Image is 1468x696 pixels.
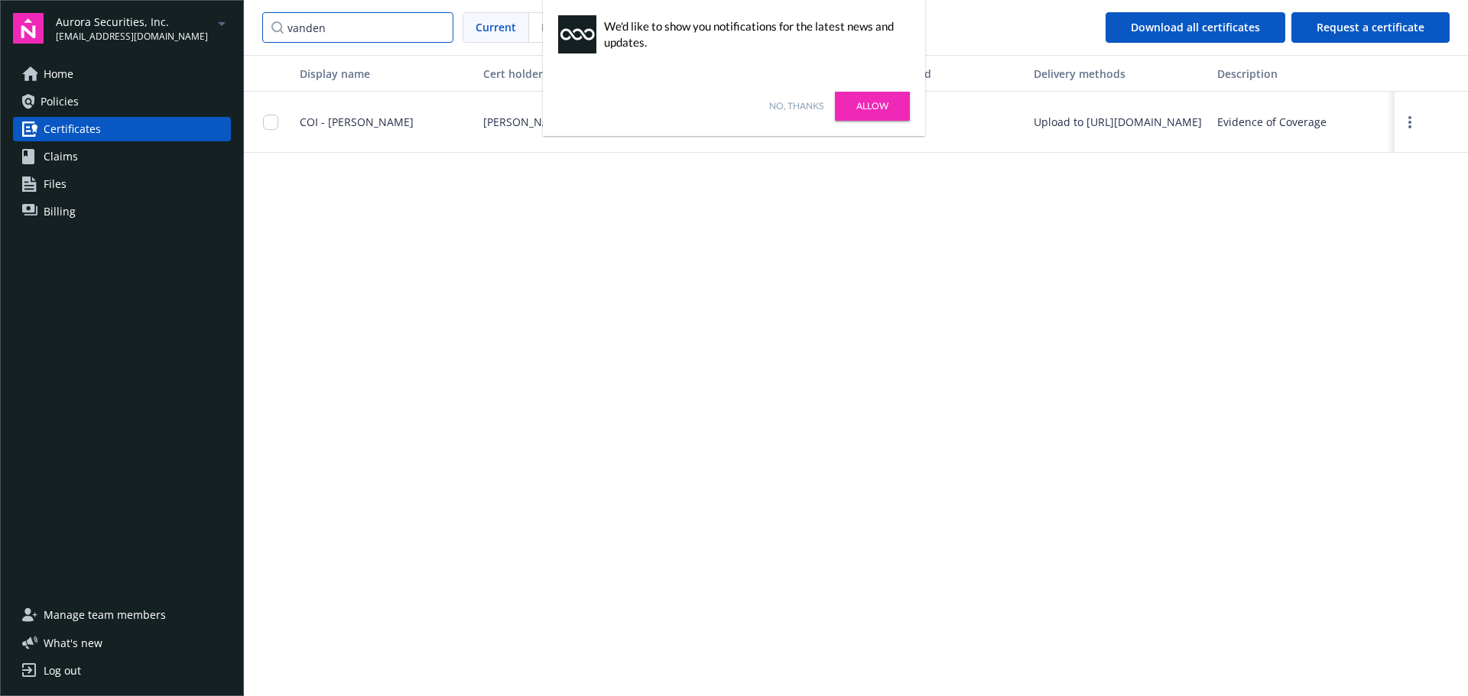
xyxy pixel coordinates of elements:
span: Current [476,19,516,35]
span: Certificates [44,117,101,141]
button: Aurora Securities, Inc.[EMAIL_ADDRESS][DOMAIN_NAME]arrowDropDown [56,13,231,44]
span: Claims [44,144,78,169]
span: [PERSON_NAME] [483,114,569,130]
button: What's new [13,635,127,651]
span: What ' s new [44,635,102,651]
div: Log out [44,659,81,683]
button: Cert holder name [477,55,661,92]
a: more [1401,113,1419,131]
a: Allow [835,92,910,121]
div: Cert holder name [483,66,638,82]
div: Display name [300,66,471,82]
div: Upload to [URL][DOMAIN_NAME] [1034,114,1202,130]
a: No, thanks [769,99,823,113]
button: Description [1211,55,1395,92]
span: Files [44,172,67,196]
a: Claims [13,144,231,169]
input: Toggle Row Selected [263,115,278,130]
div: Date generated [850,66,1021,82]
a: Files [13,172,231,196]
div: Delivery methods [1034,66,1205,82]
a: Certificates [13,117,231,141]
span: COI - [PERSON_NAME] [300,115,414,129]
a: Manage team members [13,603,231,627]
a: Policies [13,89,231,114]
span: Pending [529,13,596,42]
a: Home [13,62,231,86]
button: Date generated [844,55,1028,92]
span: Billing [44,199,76,224]
span: Pending [541,19,583,35]
span: Manage team members [44,603,166,627]
div: Download all certificates [1131,13,1260,42]
button: Download all certificates [1106,12,1285,43]
span: Aurora Securities, Inc. [56,14,208,30]
a: Billing [13,199,231,224]
a: arrowDropDown [213,14,231,32]
div: We'd like to show you notifications for the latest news and updates. [604,18,902,50]
button: Request a certificate [1291,12,1450,43]
span: [EMAIL_ADDRESS][DOMAIN_NAME] [56,30,208,44]
span: Request a certificate [1317,20,1424,34]
div: Description [1217,66,1388,82]
div: Evidence of Coverage [1217,114,1327,130]
input: Filter certificates... [262,12,453,43]
span: Home [44,62,73,86]
img: navigator-logo.svg [13,13,44,44]
button: Delivery methods [1028,55,1211,92]
button: Display name [294,55,477,92]
span: Policies [41,89,79,114]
